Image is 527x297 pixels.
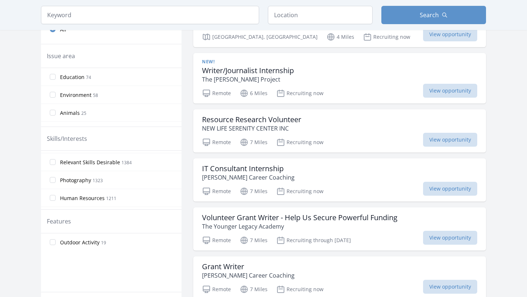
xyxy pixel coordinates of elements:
p: Recruiting now [276,285,324,294]
span: Relevant Skills Desirable [60,159,120,166]
p: Recruiting now [276,89,324,98]
span: Search [420,11,439,19]
span: View opportunity [423,27,477,41]
p: 4 Miles [326,33,354,41]
span: Education [60,74,85,81]
span: New! [202,59,214,65]
p: 7 Miles [240,187,268,196]
p: Remote [202,89,231,98]
span: 1384 [122,159,132,166]
p: Remote [202,285,231,294]
p: Remote [202,236,231,245]
input: Animals 25 [50,110,56,116]
p: Remote [202,187,231,196]
span: Animals [60,109,80,117]
span: View opportunity [423,280,477,294]
a: IT Consultant Internship [PERSON_NAME] Career Coaching Remote 7 Miles Recruiting now View opportu... [193,158,486,202]
p: Recruiting through [DATE] [276,236,351,245]
button: Search [381,6,486,24]
input: Keyword [41,6,259,24]
input: Human Resources 1211 [50,195,56,201]
p: [PERSON_NAME] Career Coaching [202,271,295,280]
a: Resource Research Volunteer NEW LIFE SERENITY CENTER INC Remote 7 Miles Recruiting now View oppor... [193,109,486,153]
h3: Resource Research Volunteer [202,115,301,124]
input: Outdoor Activity 19 [50,239,56,245]
p: The [PERSON_NAME] Project [202,75,294,84]
p: Recruiting now [276,138,324,147]
input: Location [268,6,373,24]
h3: Writer/Journalist Internship [202,66,294,75]
a: Volunteer Grant Writer - Help Us Secure Powerful Funding The Younger Legacy Academy Remote 7 Mile... [193,207,486,251]
legend: Features [47,217,71,226]
p: 7 Miles [240,236,268,245]
span: 74 [86,74,91,80]
span: 25 [81,110,86,116]
span: Environment [60,91,91,99]
span: 58 [93,92,98,98]
legend: Skills/Interests [47,134,87,143]
span: View opportunity [423,133,477,147]
p: NEW LIFE SERENITY CENTER INC [202,124,301,133]
input: Relevant Skills Desirable 1384 [50,159,56,165]
span: 1211 [106,195,116,202]
h3: Volunteer Grant Writer - Help Us Secure Powerful Funding [202,213,397,222]
input: Environment 58 [50,92,56,98]
p: Recruiting now [363,33,410,41]
span: Outdoor Activity [60,239,100,246]
p: Recruiting now [276,187,324,196]
span: View opportunity [423,231,477,245]
input: Photography 1323 [50,177,56,183]
input: Education 74 [50,74,56,80]
span: Human Resources [60,195,105,202]
span: View opportunity [423,84,477,98]
p: [PERSON_NAME] Career Coaching [202,173,295,182]
a: New! Writer/Journalist Internship The [PERSON_NAME] Project Remote 6 Miles Recruiting now View op... [193,53,486,104]
span: 1323 [93,177,103,184]
legend: Issue area [47,52,75,60]
p: The Younger Legacy Academy [202,222,397,231]
p: 7 Miles [240,285,268,294]
span: Photography [60,177,91,184]
span: View opportunity [423,182,477,196]
span: 19 [101,240,106,246]
h3: IT Consultant Internship [202,164,295,173]
p: Remote [202,138,231,147]
p: [GEOGRAPHIC_DATA], [GEOGRAPHIC_DATA] [202,33,318,41]
p: 7 Miles [240,138,268,147]
p: 6 Miles [240,89,268,98]
h3: Grant Writer [202,262,295,271]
